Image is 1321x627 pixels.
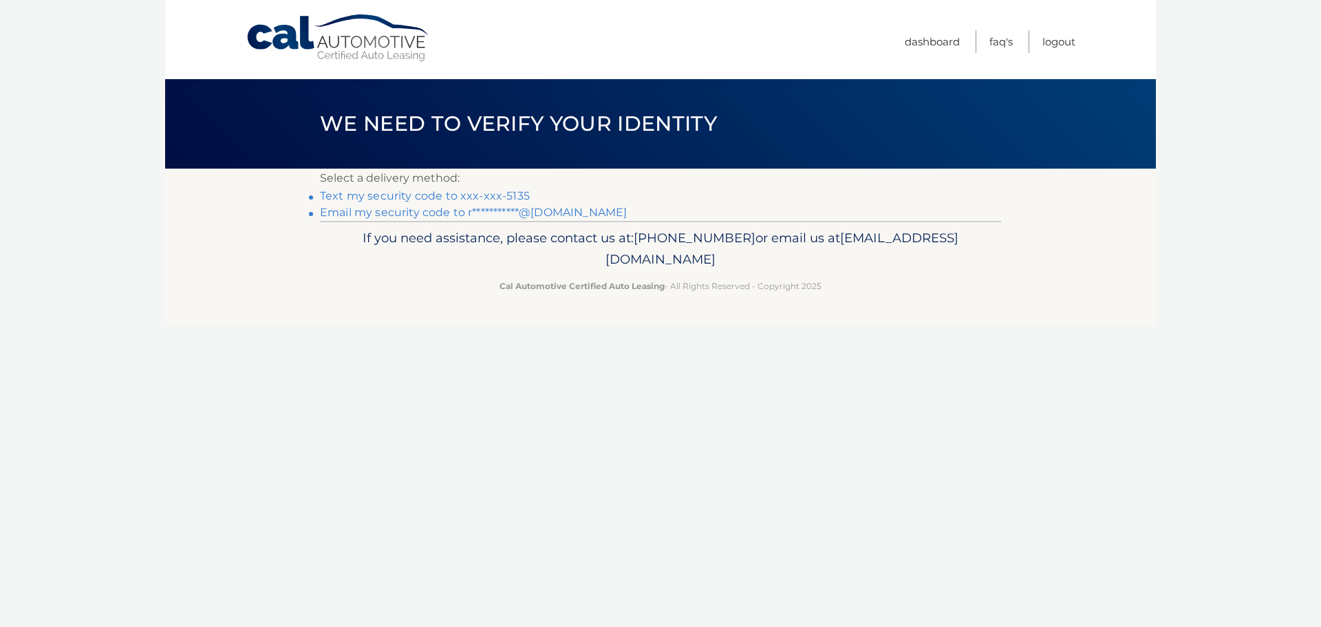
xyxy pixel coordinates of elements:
p: - All Rights Reserved - Copyright 2025 [329,279,992,293]
p: If you need assistance, please contact us at: or email us at [329,227,992,271]
a: Text my security code to xxx-xxx-5135 [320,189,530,202]
a: Logout [1042,30,1075,53]
a: Dashboard [905,30,960,53]
span: We need to verify your identity [320,111,717,136]
a: Cal Automotive [246,14,431,63]
strong: Cal Automotive Certified Auto Leasing [500,281,665,291]
a: FAQ's [989,30,1013,53]
p: Select a delivery method: [320,169,1001,188]
span: [PHONE_NUMBER] [634,230,755,246]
